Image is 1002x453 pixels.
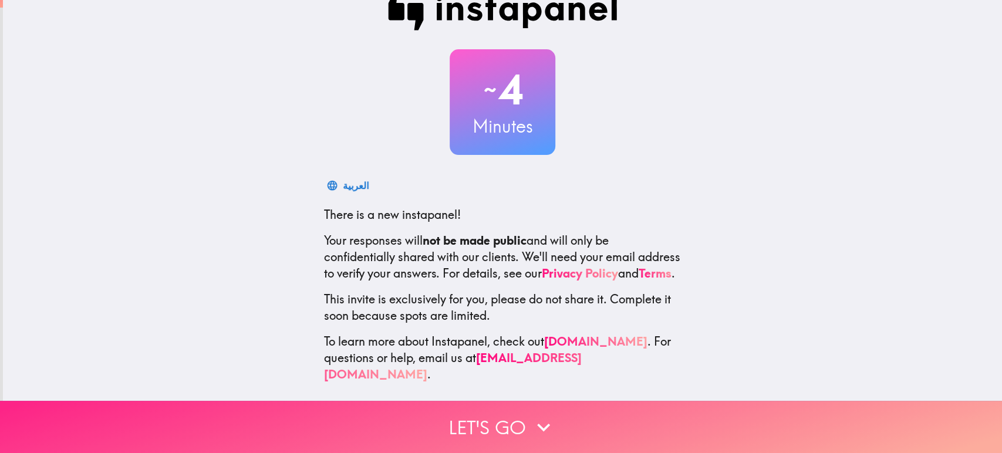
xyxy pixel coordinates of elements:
[542,266,618,280] a: Privacy Policy
[544,334,647,349] a: [DOMAIN_NAME]
[639,266,672,280] a: Terms
[450,66,555,114] h2: 4
[423,233,527,248] b: not be made public
[324,232,681,282] p: Your responses will and will only be confidentially shared with our clients. We'll need your emai...
[324,350,582,381] a: [EMAIL_ADDRESS][DOMAIN_NAME]
[324,333,681,383] p: To learn more about Instapanel, check out . For questions or help, email us at .
[482,72,498,107] span: ~
[324,207,461,222] span: There is a new instapanel!
[450,114,555,138] h3: Minutes
[324,291,681,324] p: This invite is exclusively for you, please do not share it. Complete it soon because spots are li...
[343,177,369,194] div: العربية
[324,174,373,197] button: العربية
